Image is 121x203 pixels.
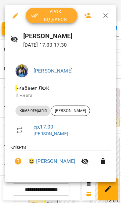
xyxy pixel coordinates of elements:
p: Кімната [15,92,106,99]
a: ср , 17:00 [34,124,53,130]
button: Урок відбувся [26,8,77,23]
button: Візит ще не сплачено. Додати оплату? [10,153,26,169]
a: [PERSON_NAME] [34,68,73,74]
a: 😀 [PERSON_NAME] [28,157,75,165]
p: [DATE] 17:00 - 17:30 [23,41,111,49]
ul: Клієнти [10,144,111,174]
span: [PERSON_NAME] [51,108,90,114]
span: Кінезіотерапія [15,108,51,114]
div: [PERSON_NAME] [51,106,90,116]
img: d1dec607e7f372b62d1bb04098aa4c64.jpeg [15,64,28,77]
span: - Кабінет ЛФК [15,85,51,91]
h6: [PERSON_NAME] [23,31,111,41]
a: [PERSON_NAME] [34,131,68,136]
span: Урок відбувся [31,8,72,23]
